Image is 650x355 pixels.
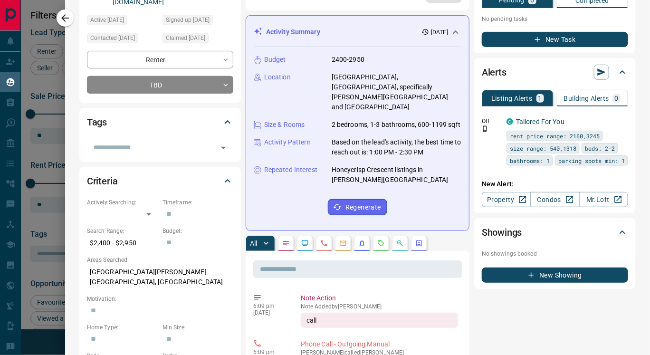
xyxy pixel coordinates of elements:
[491,95,533,102] p: Listing Alerts
[482,65,507,80] h2: Alerts
[482,249,628,258] p: No showings booked
[377,240,385,247] svg: Requests
[264,120,305,130] p: Size & Rooms
[87,115,107,130] h2: Tags
[87,264,233,290] p: [GEOGRAPHIC_DATA][PERSON_NAME][GEOGRAPHIC_DATA], [GEOGRAPHIC_DATA]
[301,240,309,247] svg: Lead Browsing Activity
[510,131,600,141] span: rent price range: 2160,3245
[510,156,550,165] span: bathrooms: 1
[264,72,291,82] p: Location
[332,55,364,65] p: 2400-2950
[162,198,233,207] p: Timeframe:
[482,192,531,207] a: Property
[253,303,287,309] p: 6:09 pm
[332,120,460,130] p: 2 bedrooms, 1-3 bathrooms, 600-1199 sqft
[482,268,628,283] button: New Showing
[507,118,513,125] div: condos.ca
[482,12,628,26] p: No pending tasks
[482,125,488,132] svg: Push Notification Only
[87,227,158,235] p: Search Range:
[87,323,158,332] p: Home Type:
[585,144,615,153] span: beds: 2-2
[264,165,317,175] p: Repeated Interest
[558,156,625,165] span: parking spots min: 1
[320,240,328,247] svg: Calls
[332,137,461,157] p: Based on the lead's activity, the best time to reach out is: 1:00 PM - 2:30 PM
[253,309,287,316] p: [DATE]
[538,95,542,102] p: 1
[415,240,423,247] svg: Agent Actions
[162,33,233,46] div: Fri Aug 15 2025
[87,15,158,28] div: Fri Aug 15 2025
[264,55,286,65] p: Budget
[301,303,458,310] p: Note Added by [PERSON_NAME]
[301,313,458,328] div: call
[482,61,628,84] div: Alerts
[482,117,501,125] p: Off
[516,118,564,125] a: Tailored For You
[90,33,135,43] span: Contacted [DATE]
[282,240,290,247] svg: Notes
[482,221,628,244] div: Showings
[87,235,158,251] p: $2,400 - $2,950
[254,23,461,41] div: Activity Summary[DATE]
[87,111,233,134] div: Tags
[358,240,366,247] svg: Listing Alerts
[250,240,258,247] p: All
[564,95,609,102] p: Building Alerts
[482,179,628,189] p: New Alert:
[301,293,458,303] p: Note Action
[328,199,387,215] button: Regenerate
[301,339,458,349] p: Phone Call - Outgoing Manual
[510,144,576,153] span: size range: 540,1318
[87,51,233,68] div: Renter
[162,15,233,28] div: Fri Aug 15 2025
[579,192,628,207] a: Mr.Loft
[431,28,448,37] p: [DATE]
[87,33,158,46] div: Fri Aug 15 2025
[615,95,619,102] p: 0
[217,141,230,154] button: Open
[166,15,210,25] span: Signed up [DATE]
[530,192,579,207] a: Condos
[162,227,233,235] p: Budget:
[332,165,461,185] p: Honeycrisp Crescent listings in [PERSON_NAME][GEOGRAPHIC_DATA]
[166,33,205,43] span: Claimed [DATE]
[332,72,461,112] p: [GEOGRAPHIC_DATA], [GEOGRAPHIC_DATA], specifically [PERSON_NAME][GEOGRAPHIC_DATA] and [GEOGRAPHIC...
[87,173,118,189] h2: Criteria
[266,27,320,37] p: Activity Summary
[482,32,628,47] button: New Task
[482,225,522,240] h2: Showings
[339,240,347,247] svg: Emails
[162,323,233,332] p: Min Size:
[87,170,233,192] div: Criteria
[87,76,233,94] div: TBD
[90,15,124,25] span: Active [DATE]
[87,198,158,207] p: Actively Searching:
[396,240,404,247] svg: Opportunities
[264,137,311,147] p: Activity Pattern
[87,256,233,264] p: Areas Searched:
[87,295,233,303] p: Motivation:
